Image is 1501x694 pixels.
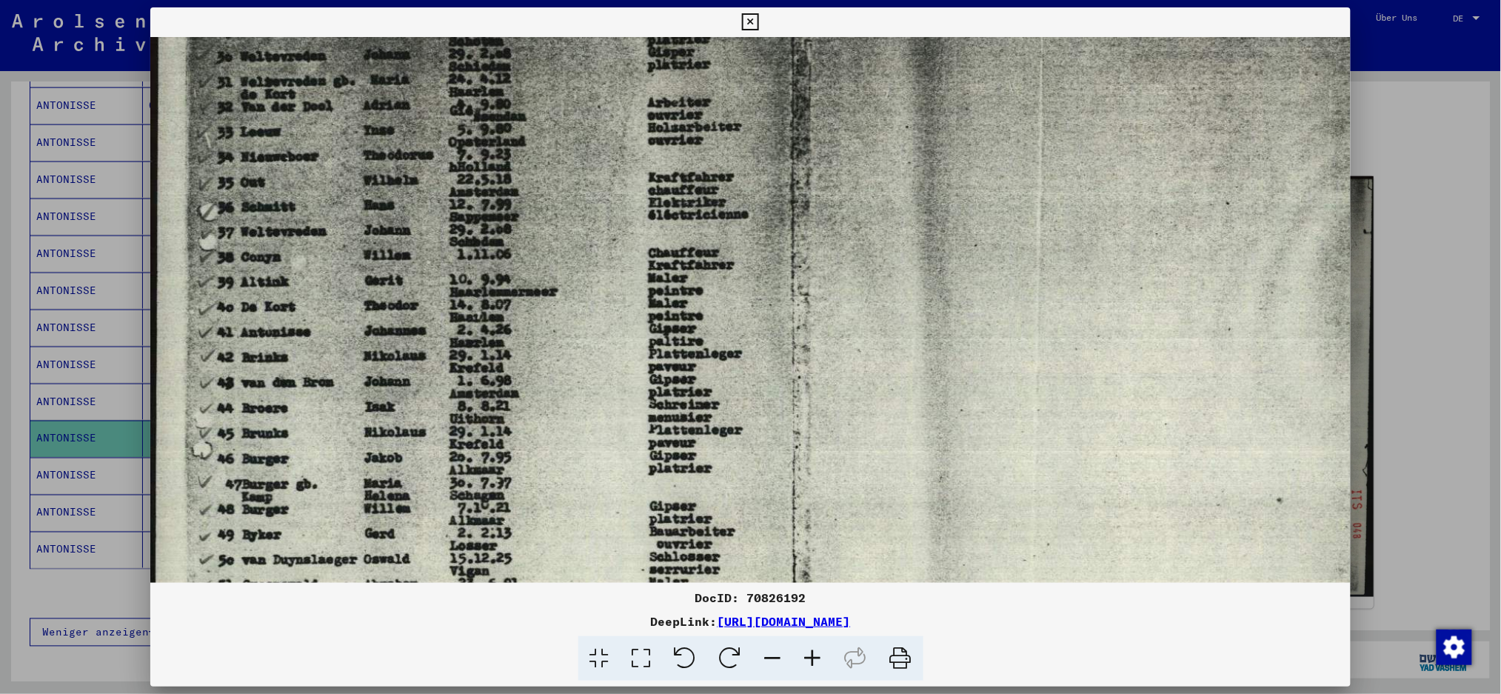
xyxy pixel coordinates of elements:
div: DeepLink: [150,613,1351,630]
a: [URL][DOMAIN_NAME] [718,614,851,629]
div: Zustimmung ändern [1436,629,1471,664]
img: Zustimmung ändern [1437,630,1472,665]
div: DocID: 70826192 [150,589,1351,607]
